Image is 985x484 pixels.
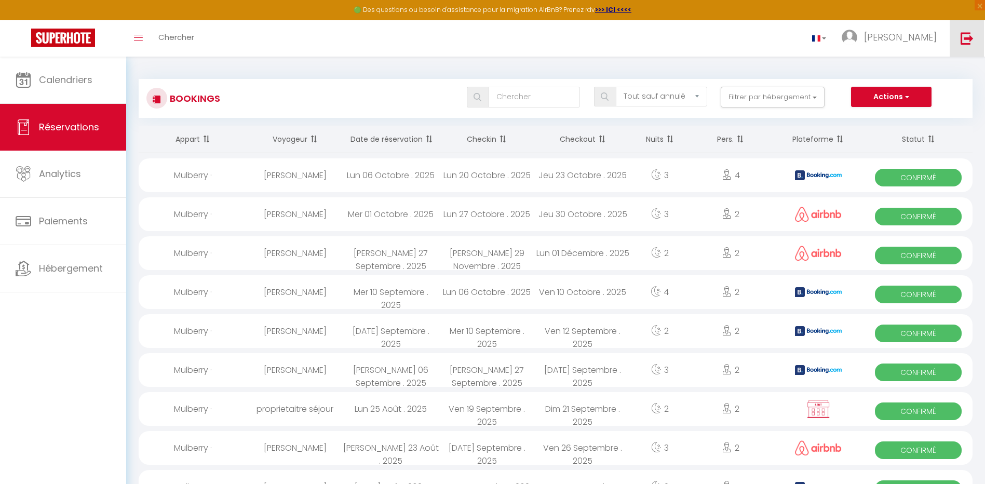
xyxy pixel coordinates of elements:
[489,87,581,107] input: Chercher
[439,126,535,153] th: Sort by checkin
[151,20,202,57] a: Chercher
[961,32,974,45] img: logout
[167,87,220,110] h3: Bookings
[773,126,865,153] th: Sort by channel
[31,29,95,47] img: Super Booking
[834,20,950,57] a: ... [PERSON_NAME]
[631,126,689,153] th: Sort by nights
[864,31,937,44] span: [PERSON_NAME]
[139,126,247,153] th: Sort by rentals
[39,73,92,86] span: Calendriers
[689,126,773,153] th: Sort by people
[842,30,857,45] img: ...
[343,126,439,153] th: Sort by booking date
[39,262,103,275] span: Hébergement
[721,87,825,107] button: Filtrer par hébergement
[247,126,343,153] th: Sort by guest
[595,5,631,14] a: >>> ICI <<<<
[864,126,973,153] th: Sort by status
[39,120,99,133] span: Réservations
[158,32,194,43] span: Chercher
[39,214,88,227] span: Paiements
[535,126,631,153] th: Sort by checkout
[851,87,931,107] button: Actions
[39,167,81,180] span: Analytics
